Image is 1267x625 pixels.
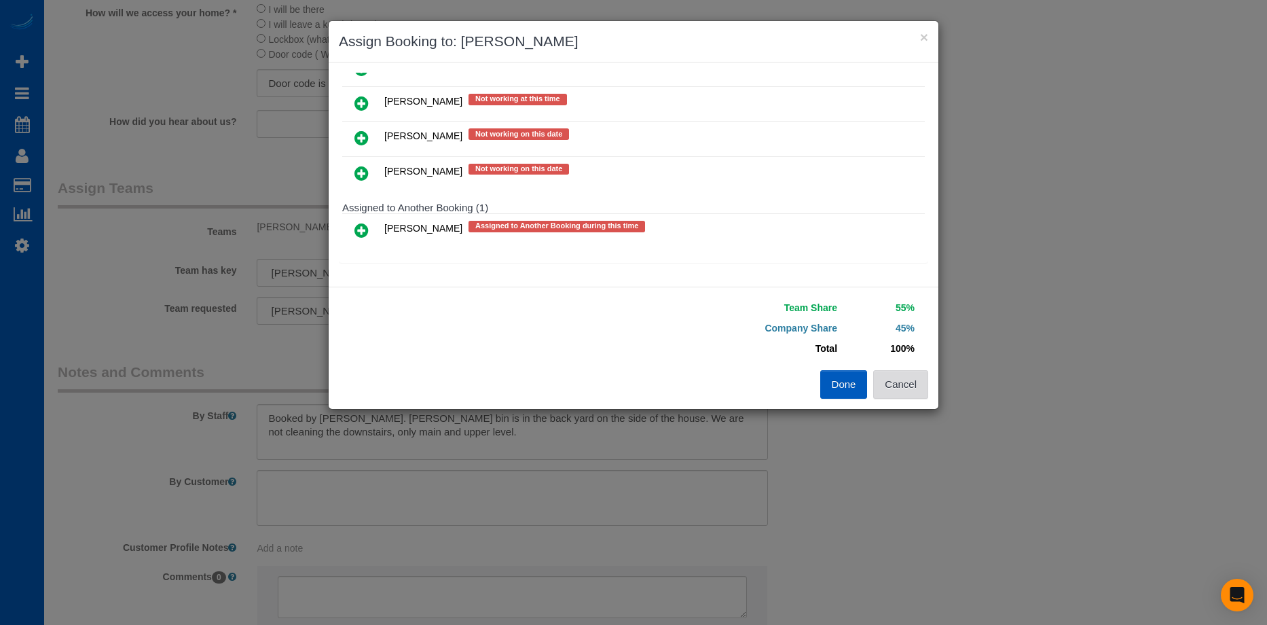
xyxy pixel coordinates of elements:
h3: Assign Booking to: [PERSON_NAME] [339,31,928,52]
button: × [920,30,928,44]
button: Done [820,370,868,399]
span: Assigned to Another Booking during this time [469,221,645,232]
td: 45% [841,318,918,338]
span: [PERSON_NAME] [384,131,462,142]
td: Total [644,338,841,359]
span: [PERSON_NAME] [PERSON_NAME] [384,62,543,73]
button: Cancel [873,370,928,399]
td: Company Share [644,318,841,338]
div: Open Intercom Messenger [1221,579,1253,611]
span: [PERSON_NAME] [384,224,462,234]
td: 100% [841,338,918,359]
span: Not working at this time [469,94,567,105]
span: Not working on this date [469,164,569,175]
td: Team Share [644,298,841,318]
span: [PERSON_NAME] [384,96,462,107]
h4: Assigned to Another Booking (1) [342,202,925,214]
span: Not working on this date [469,128,569,139]
td: 55% [841,298,918,318]
span: [PERSON_NAME] [384,166,462,177]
